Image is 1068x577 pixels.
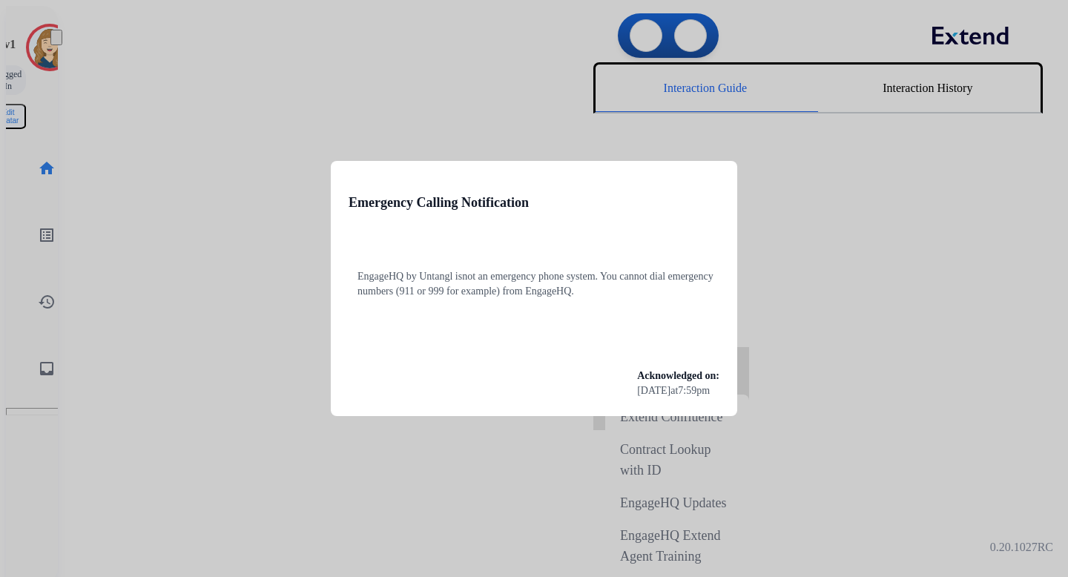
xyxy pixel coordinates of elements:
span: Acknowledged on: [637,370,719,381]
h3: Emergency Calling Notification [349,192,529,213]
p: 0.20.1027RC [990,538,1053,556]
span: not an emergency phone system [462,271,595,282]
span: 7:59pm [678,383,710,398]
span: [DATE] [637,383,670,398]
p: EngageHQ by Untangl is . You cannot dial emergency numbers (911 or 999 for example) from EngageHQ. [357,269,728,299]
div: at [637,383,719,398]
